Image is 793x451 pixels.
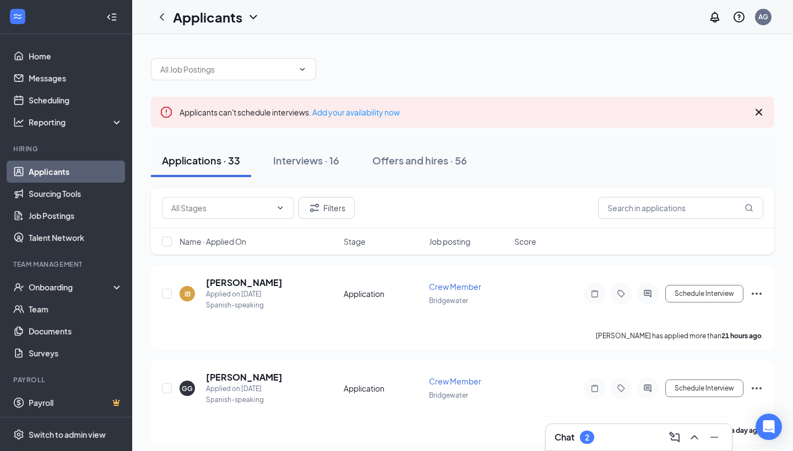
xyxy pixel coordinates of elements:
svg: Note [588,289,601,298]
svg: Cross [752,106,765,119]
div: IB [184,289,191,299]
div: AG [758,12,768,21]
p: [PERSON_NAME] has applied more than . [596,331,763,340]
h3: Chat [555,431,574,443]
button: Filter Filters [298,197,355,219]
div: Onboarding [29,282,113,293]
span: Bridgewater [429,296,468,305]
div: Reporting [29,117,123,128]
a: Surveys [29,342,123,364]
a: Team [29,298,123,320]
div: Applied on [DATE] [206,289,283,300]
span: Score [514,236,536,247]
div: Offers and hires · 56 [372,153,467,167]
div: 2 [585,433,589,442]
b: 21 hours ago [721,332,762,340]
button: Schedule Interview [665,380,743,397]
div: Spanish-speaking [206,394,283,405]
svg: ChevronDown [298,65,307,74]
svg: Tag [615,289,628,298]
svg: UserCheck [13,282,24,293]
svg: Settings [13,429,24,440]
a: Messages [29,67,123,89]
svg: Note [588,384,601,393]
span: Crew Member [429,282,481,291]
button: Schedule Interview [665,285,743,302]
a: Home [29,45,123,67]
svg: MagnifyingGlass [745,204,753,212]
svg: Error [160,106,173,119]
a: Add your availability now [312,107,400,117]
h5: [PERSON_NAME] [206,277,283,289]
h1: Applicants [173,8,242,26]
svg: Filter [308,201,321,215]
input: All Stages [171,202,271,214]
svg: Notifications [708,10,721,24]
svg: ChevronDown [247,10,260,24]
div: Open Intercom Messenger [756,414,782,440]
a: Applicants [29,161,123,183]
b: a day ago [731,426,762,435]
svg: WorkstreamLogo [12,11,23,22]
div: Application [344,383,422,394]
svg: Analysis [13,117,24,128]
svg: Collapse [106,12,117,23]
svg: ActiveChat [641,384,654,393]
svg: ActiveChat [641,289,654,298]
div: Spanish-speaking [206,300,283,311]
button: ComposeMessage [666,428,683,446]
span: Job posting [429,236,470,247]
input: All Job Postings [160,63,294,75]
span: Bridgewater [429,391,468,399]
span: Crew Member [429,376,481,386]
button: ChevronUp [686,428,703,446]
svg: Ellipses [750,287,763,300]
div: Applied on [DATE] [206,383,283,394]
svg: ComposeMessage [668,431,681,444]
a: Scheduling [29,89,123,111]
div: Hiring [13,144,121,153]
div: Switch to admin view [29,429,106,440]
svg: ChevronDown [276,204,285,212]
h5: [PERSON_NAME] [206,371,283,383]
a: Job Postings [29,205,123,227]
div: Team Management [13,260,121,269]
a: PayrollCrown [29,392,123,414]
span: Stage [344,236,366,247]
svg: Ellipses [750,382,763,395]
input: Search in applications [598,197,763,219]
span: Name · Applied On [180,236,246,247]
button: Minimize [705,428,723,446]
a: Sourcing Tools [29,183,123,205]
div: Interviews · 16 [273,153,339,167]
span: Applicants can't schedule interviews. [180,107,400,117]
a: Documents [29,320,123,342]
svg: Tag [615,384,628,393]
svg: QuestionInfo [732,10,746,24]
div: Applications · 33 [162,153,240,167]
a: Talent Network [29,227,123,249]
svg: ChevronLeft [155,10,169,24]
div: Payroll [13,375,121,384]
svg: Minimize [708,431,721,444]
svg: ChevronUp [688,431,701,444]
div: Application [344,288,422,299]
div: GG [182,384,193,393]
